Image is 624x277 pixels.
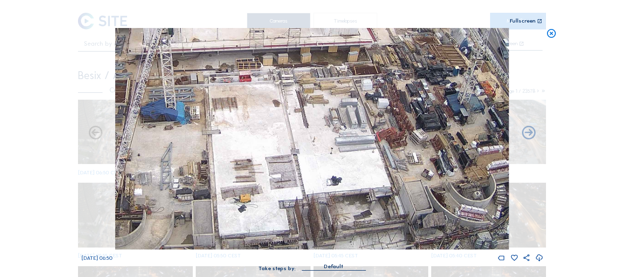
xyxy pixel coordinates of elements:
img: Image [115,28,509,249]
div: Default [324,262,343,271]
i: Back [520,125,537,141]
div: Take steps by: [259,266,296,271]
span: [DATE] 06:50 [81,255,112,261]
i: Forward [87,125,104,141]
div: Default [302,262,365,270]
div: Fullscreen [510,18,536,24]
